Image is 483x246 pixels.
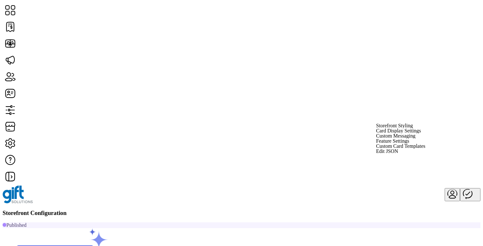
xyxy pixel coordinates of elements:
li: Edit JSON [376,149,446,154]
span: Edit JSON [376,149,398,154]
button: menu [445,188,460,201]
span: Published [6,222,27,228]
span: Custom Card Templates [376,144,425,149]
li: Card Display Settings [376,128,446,133]
li: Feature Settings [376,139,446,144]
span: Feature Settings [376,139,409,144]
li: Custom Card Templates [376,144,446,149]
h3: Storefront Configuration [3,210,480,217]
img: logo [3,186,33,203]
li: Custom Messaging [376,133,446,139]
span: Custom Messaging [376,133,415,139]
span: Storefront Styling [376,123,413,128]
li: Storefront Styling [376,123,446,128]
button: Publisher Panel [460,188,480,201]
span: Card Display Settings [376,128,421,133]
